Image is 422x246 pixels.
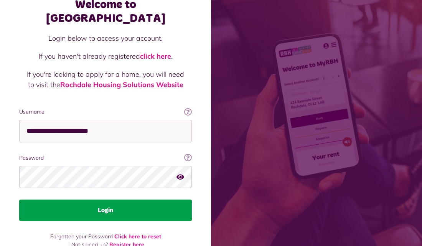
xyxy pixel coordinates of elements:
p: If you haven't already registered . [27,51,184,61]
a: Rochdale Housing Solutions Website [60,80,183,89]
p: Login below to access your account. [27,33,184,43]
span: Forgotten your Password [50,233,113,240]
a: Click here to reset [114,233,161,240]
label: Password [19,154,192,162]
button: Login [19,200,192,221]
a: click here [140,52,171,61]
p: If you're looking to apply for a home, you will need to visit the [27,69,184,90]
label: Username [19,108,192,116]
